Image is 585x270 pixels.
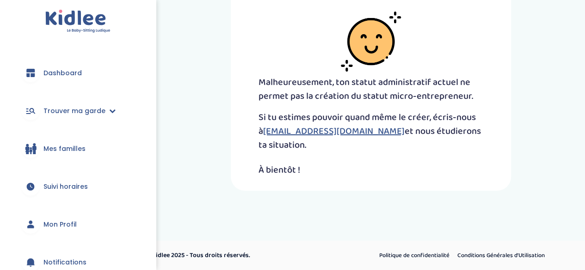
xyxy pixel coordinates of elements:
[14,56,142,90] a: Dashboard
[263,124,405,138] a: [EMAIL_ADDRESS][DOMAIN_NAME]
[43,220,77,229] span: Mon Profil
[454,250,548,262] a: Conditions Générales d’Utilisation
[14,132,142,165] a: Mes familles
[14,208,142,241] a: Mon Profil
[45,10,111,33] img: logo.svg
[341,12,401,72] img: smiley-face
[43,258,86,267] span: Notifications
[14,170,142,203] a: Suivi horaires
[376,250,453,262] a: Politique de confidentialité
[259,163,483,177] p: À bientôt !
[43,144,86,154] span: Mes familles
[14,94,142,127] a: Trouver ma garde
[43,182,88,192] span: Suivi horaires
[146,251,332,260] p: © Kidlee 2025 - Tous droits réservés.
[259,75,483,103] p: Malheureusement, ton statut administratif actuel ne permet pas la création du statut micro-entrep...
[43,68,82,78] span: Dashboard
[43,106,105,116] span: Trouver ma garde
[259,110,483,152] p: Si tu estimes pouvoir quand même le créer, écris-nous à et nous étudierons ta situation.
